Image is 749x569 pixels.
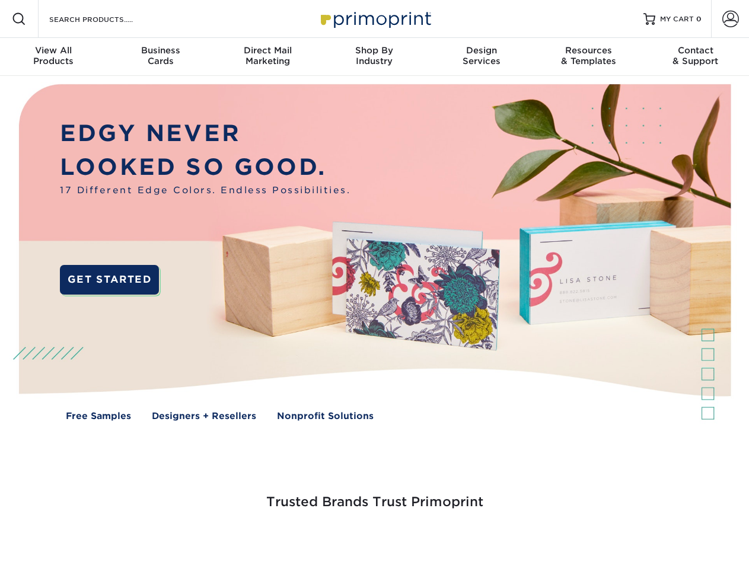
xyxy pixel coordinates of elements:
a: Resources& Templates [535,38,642,76]
div: Marketing [214,45,321,66]
div: & Templates [535,45,642,66]
div: Industry [321,45,428,66]
input: SEARCH PRODUCTS..... [48,12,164,26]
p: LOOKED SO GOOD. [60,151,350,184]
span: Business [107,45,213,56]
a: Nonprofit Solutions [277,410,374,423]
h3: Trusted Brands Trust Primoprint [28,466,722,524]
img: Primoprint [315,6,434,31]
span: Contact [642,45,749,56]
a: GET STARTED [60,265,159,295]
div: & Support [642,45,749,66]
a: DesignServices [428,38,535,76]
span: MY CART [660,14,694,24]
p: EDGY NEVER [60,117,350,151]
span: 17 Different Edge Colors. Endless Possibilities. [60,184,350,197]
span: Resources [535,45,642,56]
a: Direct MailMarketing [214,38,321,76]
div: Services [428,45,535,66]
div: Cards [107,45,213,66]
a: Contact& Support [642,38,749,76]
span: Shop By [321,45,428,56]
span: Direct Mail [214,45,321,56]
span: Design [428,45,535,56]
a: Shop ByIndustry [321,38,428,76]
a: Designers + Resellers [152,410,256,423]
a: Free Samples [66,410,131,423]
a: BusinessCards [107,38,213,76]
span: 0 [696,15,702,23]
